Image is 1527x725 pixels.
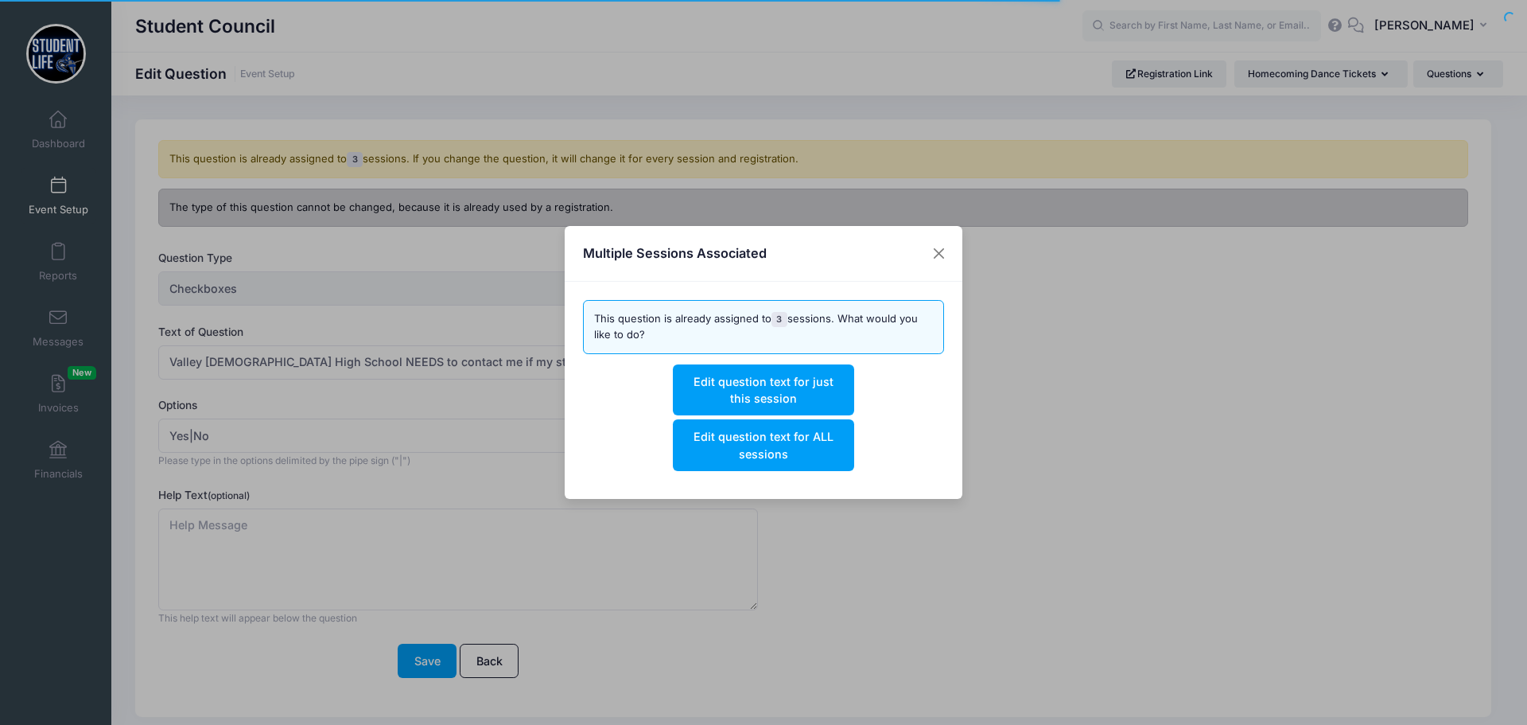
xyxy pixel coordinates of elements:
[771,312,787,327] span: 3
[925,240,954,268] button: Close
[583,244,767,263] h4: Multiple Sessions Associated
[673,419,853,470] button: Edit question text for ALL sessions
[673,364,853,415] button: Edit question text for just this session
[583,300,945,354] div: This question is already assigned to sessions. What would you like to do?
